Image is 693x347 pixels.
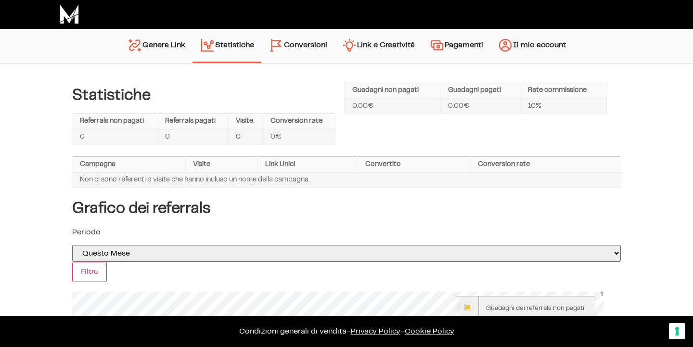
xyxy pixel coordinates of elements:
th: Referrals non pagati [73,114,158,129]
a: Condizioni generali di vendita [239,328,346,335]
td: 10% [520,98,607,114]
th: Campagna [73,157,186,172]
img: creativity.svg [342,38,357,53]
td: Guadagni dei referrals non pagati [479,296,594,321]
a: Privacy Policy [351,328,400,335]
th: Convertito [358,157,471,172]
th: Conversion rate [471,157,620,172]
th: Visite [228,114,263,129]
a: Il mio account [490,34,573,58]
select: selected='selected' [72,245,621,262]
h4: Grafico dei referrals [72,200,621,217]
td: 0 [158,129,229,144]
td: 0 [228,129,263,144]
img: payments.svg [429,38,445,53]
th: Visite [186,157,258,172]
img: stats.svg [200,38,215,53]
button: Le tue preferenze relative al consenso per le tecnologie di tracciamento [669,323,685,339]
th: Guadagni pagati [440,83,520,99]
a: Pagamenti [422,34,490,58]
td: 0 [73,129,158,144]
p: Periodo [72,227,621,238]
a: Link e Creatività [334,34,422,58]
nav: Menu principale [120,29,573,63]
th: Guadagni non pagati [345,83,440,99]
th: Link Unici [257,157,358,172]
span: Cookie Policy [405,328,454,335]
th: Referrals pagati [158,114,229,129]
td: Non ci sono referenti o visite che hanno incluso un nome della campagna. [73,172,620,188]
img: generate-link.svg [127,38,142,53]
input: Filtro [72,262,107,282]
td: 0% [263,129,335,144]
a: Genera Link [120,34,192,58]
h4: Statistiche [72,87,335,104]
div: 1 [600,289,604,299]
th: Rate commissione [520,83,607,99]
th: Conversion rate [263,114,335,129]
td: 0.00€ [345,98,440,114]
a: Conversioni [261,34,334,58]
img: conversion-2.svg [269,38,284,53]
img: account.svg [498,38,513,53]
p: – – [10,326,683,337]
a: Statistiche [192,34,261,57]
td: 0.00€ [440,98,520,114]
